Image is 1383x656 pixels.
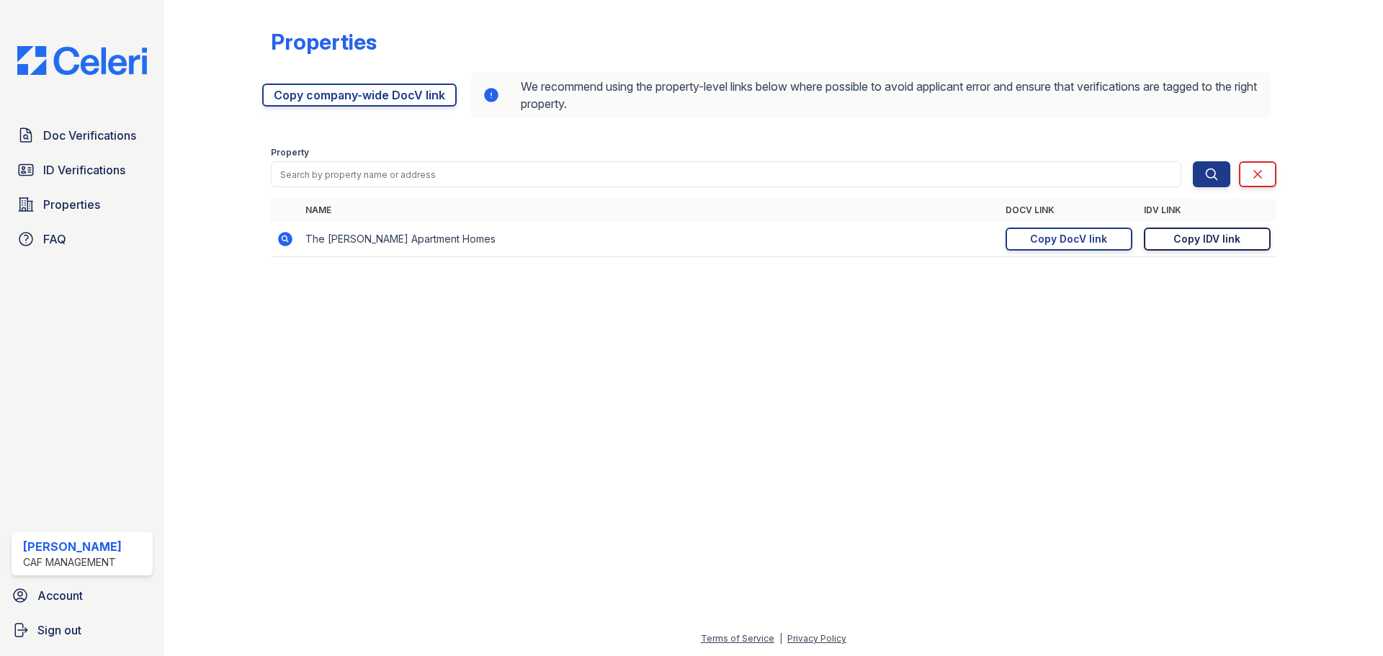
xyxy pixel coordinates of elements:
a: Copy company-wide DocV link [262,84,457,107]
div: Copy DocV link [1030,232,1107,246]
label: Property [271,147,309,158]
span: Sign out [37,621,81,639]
a: ID Verifications [12,156,153,184]
span: ID Verifications [43,161,125,179]
th: IDV Link [1138,199,1276,222]
th: Name [300,199,1000,222]
a: Sign out [6,616,158,644]
a: Privacy Policy [787,633,846,644]
span: FAQ [43,230,66,248]
span: Properties [43,196,100,213]
div: | [779,633,782,644]
div: [PERSON_NAME] [23,538,122,555]
td: The [PERSON_NAME] Apartment Homes [300,222,1000,257]
a: Account [6,581,158,610]
a: Copy IDV link [1144,228,1271,251]
a: FAQ [12,225,153,253]
th: DocV Link [1000,199,1138,222]
div: Copy IDV link [1173,232,1240,246]
a: Doc Verifications [12,121,153,150]
a: Copy DocV link [1006,228,1132,251]
img: CE_Logo_Blue-a8612792a0a2168367f1c8372b55b34899dd931a85d93a1a3d3e32e68fde9ad4.png [6,46,158,75]
div: Properties [271,29,377,55]
span: Account [37,587,83,604]
a: Terms of Service [701,633,774,644]
div: CAF Management [23,555,122,570]
div: We recommend using the property-level links below where possible to avoid applicant error and ens... [471,72,1271,118]
a: Properties [12,190,153,219]
span: Doc Verifications [43,127,136,144]
input: Search by property name or address [271,161,1181,187]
